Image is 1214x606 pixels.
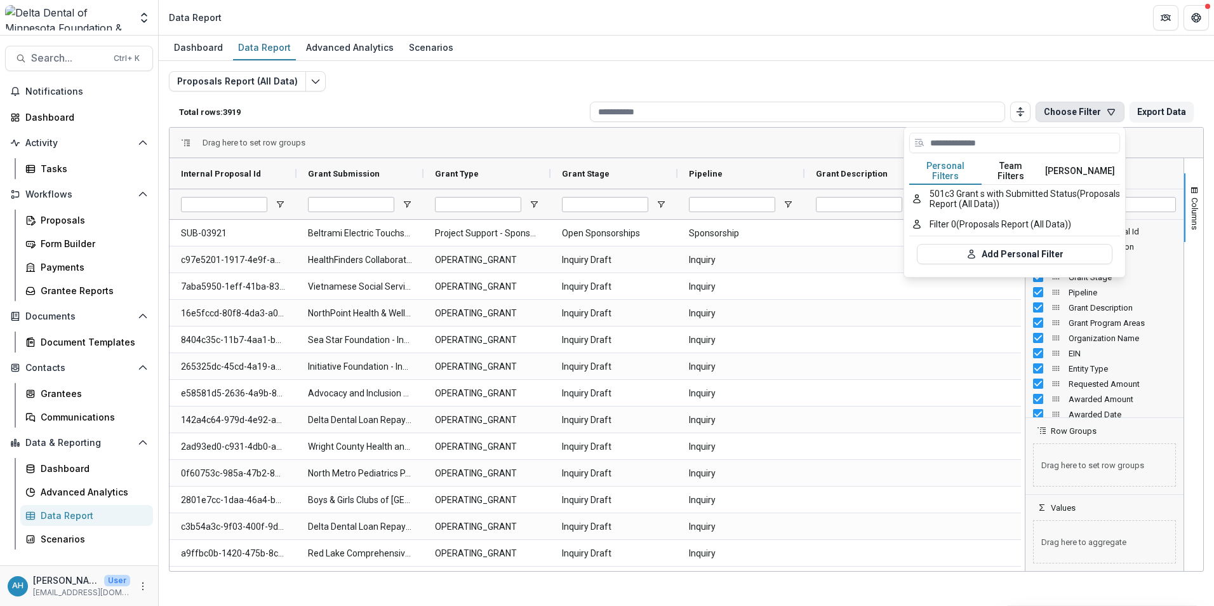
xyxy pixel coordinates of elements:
span: OPERATING_GRANT [435,514,539,540]
span: Inquiry [689,407,793,433]
div: Grantees [41,387,143,400]
nav: breadcrumb [164,8,227,27]
a: Document Templates [20,332,153,353]
input: Internal Proposal Id Filter Input [181,197,267,212]
div: Advanced Analytics [41,485,143,499]
span: Inquiry Draft [562,274,666,300]
p: [EMAIL_ADDRESS][DOMAIN_NAME] [33,587,130,598]
span: OPERATING_GRANT [435,434,539,460]
img: Delta Dental of Minnesota Foundation & Community Giving logo [5,5,130,30]
button: Notifications [5,81,153,102]
span: Columns [1190,198,1199,230]
span: Activity [25,138,133,149]
span: Inquiry Draft [562,247,666,273]
span: 16e5fccd-80f8-4da3-a017-6ff7a70ff423 [181,300,285,327]
span: Inquiry [689,354,793,380]
span: Drag here to set row groups [1033,443,1176,487]
span: Awarded Amount [1069,394,1176,404]
span: Awarded Date [1069,410,1176,419]
button: Open Documents [5,306,153,327]
button: Open Filter Menu [529,199,539,210]
span: EIN [1069,349,1176,358]
div: EIN Column [1025,346,1184,361]
button: 501c3 Grant s with Submitted Status (Proposals Report (All Data)) [909,185,1120,213]
div: Document Templates [41,335,143,349]
span: Inquiry [689,487,793,513]
button: Open Data & Reporting [5,433,153,453]
div: Tasks [41,162,143,175]
button: [PERSON_NAME] [1040,158,1120,185]
span: Notifications [25,86,148,97]
div: Entity Type Column [1025,361,1184,376]
span: Inquiry [689,247,793,273]
a: Advanced Analytics [20,481,153,502]
span: Workflows [25,189,133,200]
span: Grant Type [435,169,479,178]
a: Form Builder [20,233,153,254]
span: Red Lake Comprehensive Health Services - Inquiry Form - [DATE] [308,541,412,567]
button: Toggle auto height [1010,102,1031,122]
span: OPERATING_GRANT [435,327,539,353]
span: Beltrami Electric Touchstone Energy Open [308,220,412,246]
span: Inquiry [689,461,793,487]
span: 265325dc-45cd-4a19-a551-f52f79ebd76d [181,354,285,380]
input: Grant Stage Filter Input [562,197,648,212]
button: Filter 0 (Proposals Report (All Data)) [909,213,1120,236]
a: Communications [20,407,153,428]
span: Contacts [25,363,133,374]
div: Grant Program Areas Column [1025,315,1184,330]
span: Inquiry Draft [562,380,666,407]
div: Form Builder [41,237,143,250]
button: More [135,579,150,594]
span: Boys & Girls Clubs of [GEOGRAPHIC_DATA][US_STATE] - Inquiry Form - [DATE] [308,487,412,513]
span: Inquiry [689,300,793,327]
p: Total rows: 3919 [179,107,585,117]
span: Requested Amount [1069,379,1176,389]
span: OPERATING_GRANT [435,461,539,487]
span: NorthPoint Health & Wellness Center, Inc. - Inquiry Form - [DATE] [308,300,412,327]
div: Communications [41,410,143,424]
span: 142a4c64-979d-4e92-acbc-63bb3ac8a57c [181,407,285,433]
span: Sponsorship [689,220,793,246]
span: Wright County Health and Human Services - Inquiry Form - [DATE] [308,434,412,460]
button: Open Workflows [5,184,153,205]
div: Dashboard [25,111,143,124]
span: OPERATING_GRANT [435,274,539,300]
input: Pipeline Filter Input [689,197,775,212]
button: Get Help [1184,5,1209,30]
button: Personal Filters [909,158,982,185]
span: Inquiry [689,434,793,460]
button: Open Filter Menu [783,199,793,210]
span: Pipeline [1069,288,1176,297]
span: e58581d5-2636-4a9b-8170-a413e9880b7c [181,380,285,407]
div: Scenarios [41,532,143,546]
input: Grant Submission Filter Input [308,197,394,212]
span: Inquiry Draft [562,300,666,327]
a: Tasks [20,158,153,179]
span: Internal Proposal Id [181,169,261,178]
div: Grant Description Column [1025,300,1184,315]
span: Project Support - Sponsorship [435,220,539,246]
span: Inquiry Draft [562,327,666,353]
span: Drag here to aggregate [1033,520,1176,563]
a: Advanced Analytics [301,36,399,60]
div: Row Groups [1025,436,1184,494]
span: 2ad93ed0-c931-4db0-add0-1788615754fd [181,434,285,460]
div: Advanced Analytics [301,38,399,57]
p: [PERSON_NAME] [33,574,99,587]
span: Inquiry [689,380,793,407]
span: Row Groups [1051,426,1097,436]
div: Data Report [41,509,143,522]
span: Vietnamese Social Services of [US_STATE] - Inquiry Form - [DATE] [308,274,412,300]
div: Scenarios [404,38,458,57]
button: Team Filters [982,158,1040,185]
a: Dashboard [5,107,153,128]
button: Edit selected report [305,71,326,91]
span: Initiative Foundation - Inquiry Form - [DATE] [308,354,412,380]
a: Dashboard [20,458,153,479]
a: Grantee Reports [20,280,153,301]
span: OPERATING_GRANT [435,354,539,380]
span: 2801e7cc-1daa-46a4-b6dc-b7a7815eb889 [181,487,285,513]
span: SUB-03921 [181,220,285,246]
span: Inquiry Draft [562,407,666,433]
